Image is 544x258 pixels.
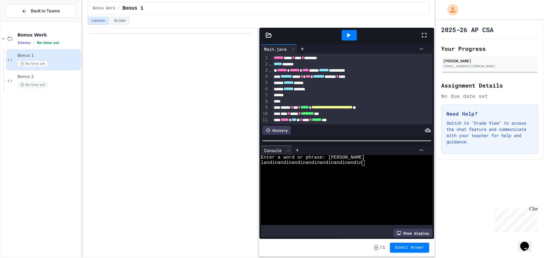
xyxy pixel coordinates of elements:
[261,104,269,111] div: 9
[261,117,269,123] div: 11
[447,120,533,145] p: Switch to "Grade View" to access the chat feature and communicate with your teacher for help and ...
[441,44,538,53] h2: Your Progress
[17,61,48,67] span: No time set
[492,206,538,232] iframe: chat widget
[395,245,424,250] span: Submit Answer
[441,25,494,34] h1: 2025-26 AP CSA
[383,245,385,250] span: 1
[262,126,291,135] div: History
[261,86,269,92] div: 6
[93,6,115,11] span: Bonus Work
[443,64,537,69] div: [EMAIL_ADDRESS][DOMAIN_NAME]
[380,245,382,250] span: /
[17,53,79,58] span: Bonus 1
[17,41,31,45] span: 2 items
[110,17,130,25] button: Grade
[37,41,59,45] span: No time set
[261,155,365,160] span: Enter a word or phrase: [PERSON_NAME]
[261,80,269,86] div: 5
[261,67,269,74] div: 3
[261,111,269,117] div: 10
[31,8,60,14] span: Back to Teams
[447,110,533,117] h3: Need Help?
[261,147,285,154] div: Console
[441,81,538,90] h2: Assignment Details
[88,17,109,25] button: Lesson
[2,2,43,40] div: Chat with us now!Close
[261,92,269,98] div: 7
[261,46,290,52] div: Main.java
[441,2,460,17] div: My Account
[443,58,537,64] div: [PERSON_NAME]
[393,229,433,237] div: Show display
[261,74,269,80] div: 4
[17,82,48,88] span: No time set
[261,61,269,67] div: 2
[441,92,538,100] div: No due date set
[33,40,34,45] span: •
[118,6,120,11] span: /
[261,160,362,165] span: landinandinandinandinandinandinandin
[269,68,272,73] span: Fold line
[261,98,269,105] div: 8
[17,74,79,79] span: Bonus 2
[374,245,378,251] span: -
[261,123,269,129] div: 12
[518,233,538,252] iframe: chat widget
[269,61,272,66] span: Fold line
[261,55,269,61] div: 1
[123,5,143,12] span: Bonus 1
[17,32,79,38] span: Bonus Work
